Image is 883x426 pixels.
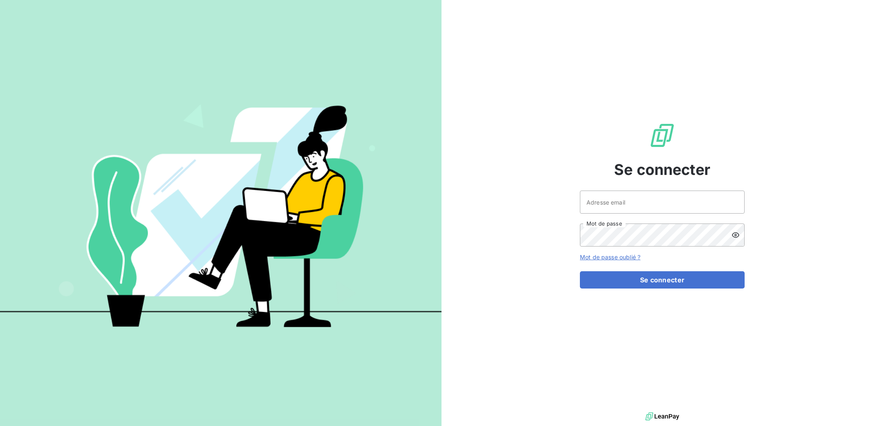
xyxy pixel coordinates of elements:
[580,271,745,289] button: Se connecter
[580,191,745,214] input: placeholder
[580,254,640,261] a: Mot de passe oublié ?
[649,122,675,149] img: Logo LeanPay
[614,158,710,181] span: Se connecter
[645,410,679,423] img: logo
